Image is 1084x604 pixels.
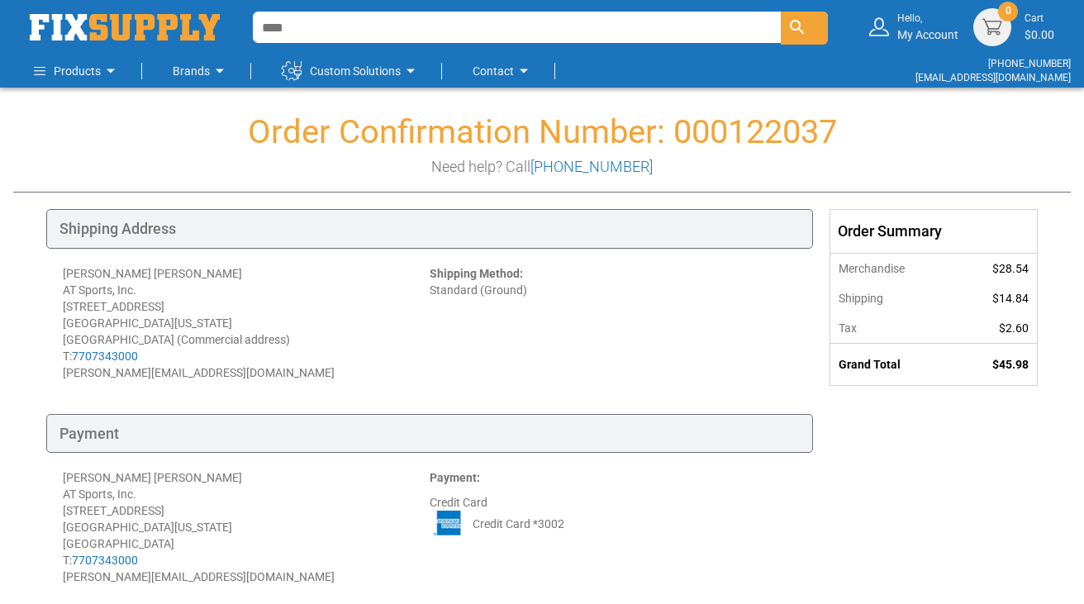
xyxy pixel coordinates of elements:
[430,469,796,585] div: Credit Card
[830,253,956,283] th: Merchandise
[72,554,138,567] a: 7707343000
[999,321,1029,335] span: $2.60
[992,262,1029,275] span: $28.54
[30,14,220,40] img: Fix Industrial Supply
[430,511,468,535] img: AE
[992,292,1029,305] span: $14.84
[30,14,220,40] a: store logo
[897,12,958,42] div: My Account
[63,469,430,585] div: [PERSON_NAME] [PERSON_NAME] AT Sports, Inc. [STREET_ADDRESS] [GEOGRAPHIC_DATA][US_STATE] [GEOGRAP...
[430,471,480,484] strong: Payment:
[72,350,138,363] a: 7707343000
[430,265,796,381] div: Standard (Ground)
[1025,12,1054,26] small: Cart
[46,414,813,454] div: Payment
[988,58,1071,69] a: [PHONE_NUMBER]
[830,283,956,313] th: Shipping
[473,516,564,532] span: Credit Card *3002
[830,210,1037,253] div: Order Summary
[34,55,121,88] a: Products
[897,12,958,26] small: Hello,
[992,358,1029,371] span: $45.98
[13,114,1071,150] h1: Order Confirmation Number: 000122037
[915,72,1071,83] a: [EMAIL_ADDRESS][DOMAIN_NAME]
[173,55,230,88] a: Brands
[830,313,956,344] th: Tax
[530,158,653,175] a: [PHONE_NUMBER]
[1006,4,1011,18] span: 0
[473,55,534,88] a: Contact
[1025,28,1054,41] span: $0.00
[282,55,421,88] a: Custom Solutions
[13,159,1071,175] h3: Need help? Call
[839,358,901,371] strong: Grand Total
[46,209,813,249] div: Shipping Address
[63,265,430,381] div: [PERSON_NAME] [PERSON_NAME] AT Sports, Inc. [STREET_ADDRESS] [GEOGRAPHIC_DATA][US_STATE] [GEOGRAP...
[430,267,523,280] strong: Shipping Method:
